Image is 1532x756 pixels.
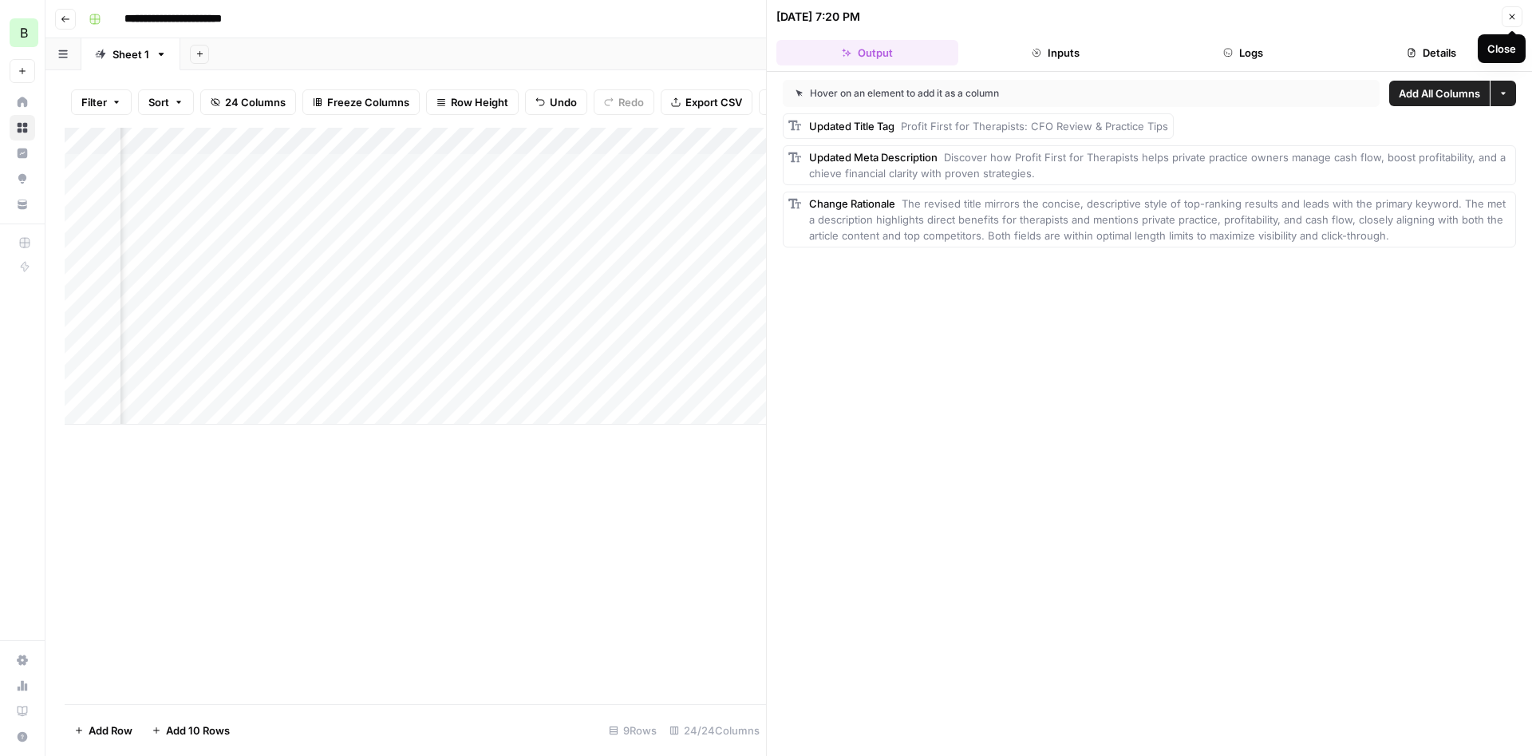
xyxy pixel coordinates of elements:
[302,89,420,115] button: Freeze Columns
[10,13,35,53] button: Workspace: Bennett Financials
[426,89,519,115] button: Row Height
[594,89,654,115] button: Redo
[661,89,752,115] button: Export CSV
[10,647,35,673] a: Settings
[71,89,132,115] button: Filter
[10,673,35,699] a: Usage
[1389,81,1490,106] button: Add All Columns
[776,40,958,65] button: Output
[148,94,169,110] span: Sort
[10,192,35,217] a: Your Data
[142,718,239,743] button: Add 10 Rows
[663,718,766,743] div: 24/24 Columns
[166,722,230,738] span: Add 10 Rows
[550,94,577,110] span: Undo
[81,94,107,110] span: Filter
[89,722,132,738] span: Add Row
[1487,41,1516,57] div: Close
[618,94,644,110] span: Redo
[10,699,35,724] a: Learning Hub
[1399,85,1480,101] span: Add All Columns
[1153,40,1335,65] button: Logs
[1340,40,1522,65] button: Details
[10,724,35,750] button: Help + Support
[327,94,409,110] span: Freeze Columns
[10,166,35,192] a: Opportunities
[81,38,180,70] a: Sheet 1
[138,89,194,115] button: Sort
[10,141,35,166] a: Insights
[451,94,508,110] span: Row Height
[65,718,142,743] button: Add Row
[809,151,938,164] span: Updated Meta Description
[602,718,663,743] div: 9 Rows
[225,94,286,110] span: 24 Columns
[10,115,35,141] a: Browse
[901,120,1168,133] span: Profit First for Therapists: CFO Review & Practice Tips
[809,120,894,133] span: Updated Title Tag
[113,46,149,62] div: Sheet 1
[200,89,296,115] button: 24 Columns
[685,94,742,110] span: Export CSV
[965,40,1147,65] button: Inputs
[809,151,1506,180] span: Discover how Profit First for Therapists helps private practice owners manage cash flow, boost pr...
[809,197,895,210] span: Change Rationale
[796,86,1183,101] div: Hover on an element to add it as a column
[776,9,860,25] div: [DATE] 7:20 PM
[525,89,587,115] button: Undo
[809,197,1506,242] span: The revised title mirrors the concise, descriptive style of top-ranking results and leads with th...
[20,23,28,42] span: B
[10,89,35,115] a: Home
